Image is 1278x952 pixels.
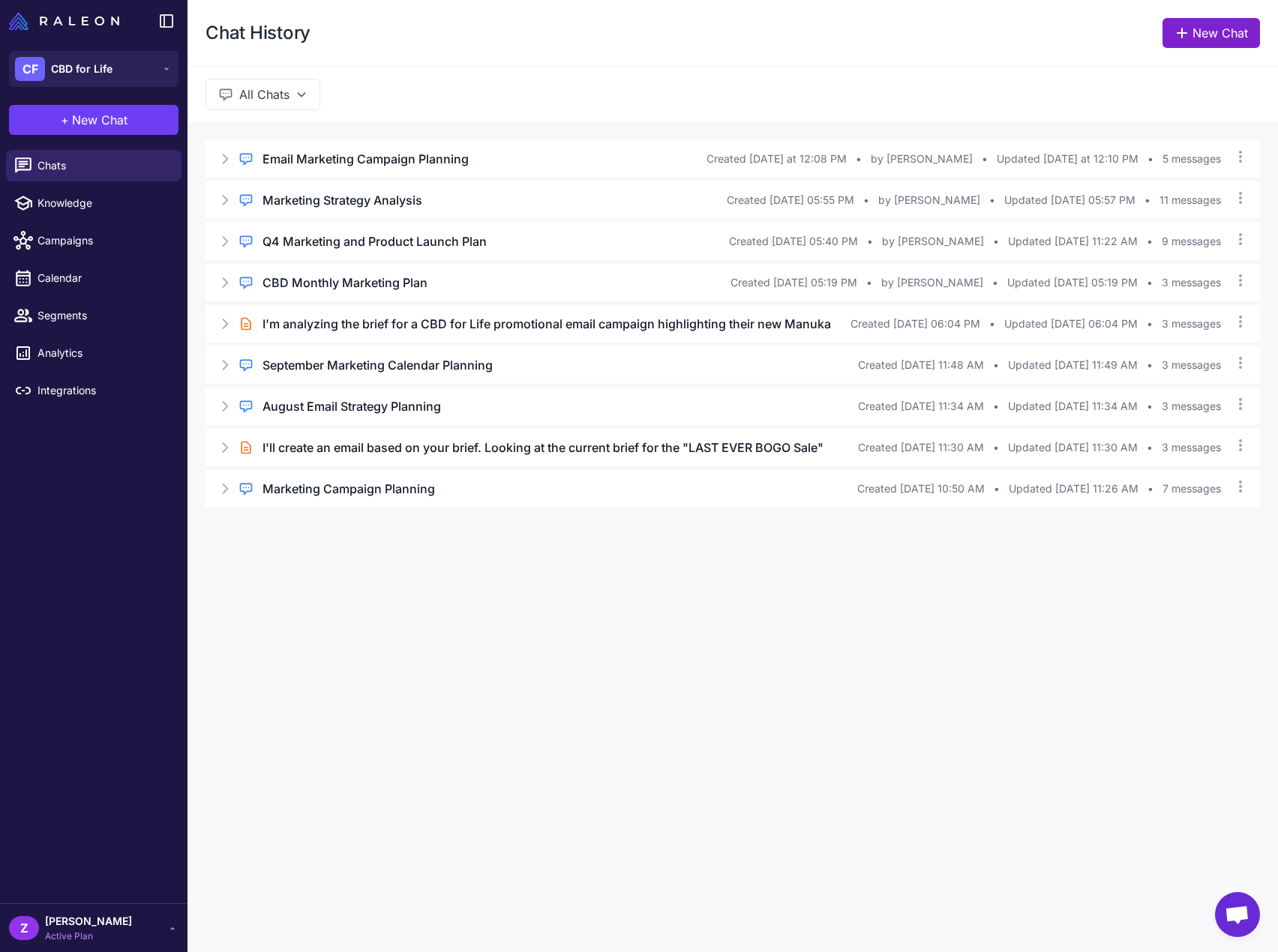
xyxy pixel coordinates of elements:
[856,151,862,167] span: •
[262,150,469,168] h3: Email Marketing Campaign Planning
[1008,398,1138,415] span: Updated [DATE] 11:34 AM
[729,233,858,250] span: Created [DATE] 05:40 PM
[1147,480,1153,497] span: •
[262,356,493,374] h3: September Marketing Calendar Planning
[1162,357,1221,373] span: 3 messages
[262,232,487,250] h3: Q4 Marketing and Product Launch Plan
[1147,357,1153,373] span: •
[1147,316,1153,332] span: •
[858,439,984,456] span: Created [DATE] 11:30 AM
[706,151,847,167] span: Created [DATE] at 12:08 PM
[1159,192,1221,208] span: 11 messages
[6,187,181,219] a: Knowledge
[730,274,857,291] span: Created [DATE] 05:19 PM
[1215,892,1260,937] a: Open chat
[1162,151,1221,167] span: 5 messages
[1162,274,1221,291] span: 3 messages
[871,151,973,167] span: by [PERSON_NAME]
[6,300,181,331] a: Segments
[863,192,869,208] span: •
[1007,274,1138,291] span: Updated [DATE] 05:19 PM
[992,274,998,291] span: •
[993,439,999,456] span: •
[37,307,169,324] span: Segments
[262,191,422,209] h3: Marketing Strategy Analysis
[1004,192,1135,208] span: Updated [DATE] 05:57 PM
[881,274,983,291] span: by [PERSON_NAME]
[882,233,984,250] span: by [PERSON_NAME]
[6,150,181,181] a: Chats
[850,316,980,332] span: Created [DATE] 06:04 PM
[6,337,181,369] a: Analytics
[1147,151,1153,167] span: •
[867,233,873,250] span: •
[205,21,310,45] h1: Chat History
[1008,439,1138,456] span: Updated [DATE] 11:30 AM
[15,57,45,81] div: CF
[37,382,169,399] span: Integrations
[61,111,69,129] span: +
[1004,316,1138,332] span: Updated [DATE] 06:04 PM
[982,151,988,167] span: •
[858,398,984,415] span: Created [DATE] 11:34 AM
[1144,192,1150,208] span: •
[45,930,132,943] span: Active Plan
[1147,439,1153,456] span: •
[1162,398,1221,415] span: 3 messages
[1147,398,1153,415] span: •
[1147,274,1153,291] span: •
[9,12,119,30] img: Raleon Logo
[6,375,181,406] a: Integrations
[205,79,320,110] button: All Chats
[37,157,169,174] span: Chats
[989,316,995,332] span: •
[993,233,999,250] span: •
[262,315,831,333] h3: I'm analyzing the brief for a CBD for Life promotional email campaign highlighting their new Manuka
[1162,233,1221,250] span: 9 messages
[9,105,178,135] button: +New Chat
[993,398,999,415] span: •
[9,916,39,940] div: Z
[37,345,169,361] span: Analytics
[857,480,985,497] span: Created [DATE] 10:50 AM
[866,274,872,291] span: •
[1147,233,1153,250] span: •
[262,480,435,498] h3: Marketing Campaign Planning
[1162,480,1221,497] span: 7 messages
[9,51,178,87] button: CFCBD for Life
[1162,439,1221,456] span: 3 messages
[6,262,181,294] a: Calendar
[72,111,127,129] span: New Chat
[997,151,1138,167] span: Updated [DATE] at 12:10 PM
[262,397,441,415] h3: August Email Strategy Planning
[37,195,169,211] span: Knowledge
[858,357,984,373] span: Created [DATE] 11:48 AM
[989,192,995,208] span: •
[993,357,999,373] span: •
[878,192,980,208] span: by [PERSON_NAME]
[994,480,1000,497] span: •
[45,913,132,930] span: [PERSON_NAME]
[262,439,823,457] h3: I'll create an email based on your brief. Looking at the current brief for the "LAST EVER BOGO Sale"
[1009,480,1138,497] span: Updated [DATE] 11:26 AM
[37,232,169,249] span: Campaigns
[51,61,112,77] span: CBD for Life
[1162,18,1260,48] a: New Chat
[262,274,427,292] h3: CBD Monthly Marketing Plan
[1162,316,1221,332] span: 3 messages
[1008,357,1138,373] span: Updated [DATE] 11:49 AM
[727,192,854,208] span: Created [DATE] 05:55 PM
[1008,233,1138,250] span: Updated [DATE] 11:22 AM
[37,270,169,286] span: Calendar
[6,225,181,256] a: Campaigns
